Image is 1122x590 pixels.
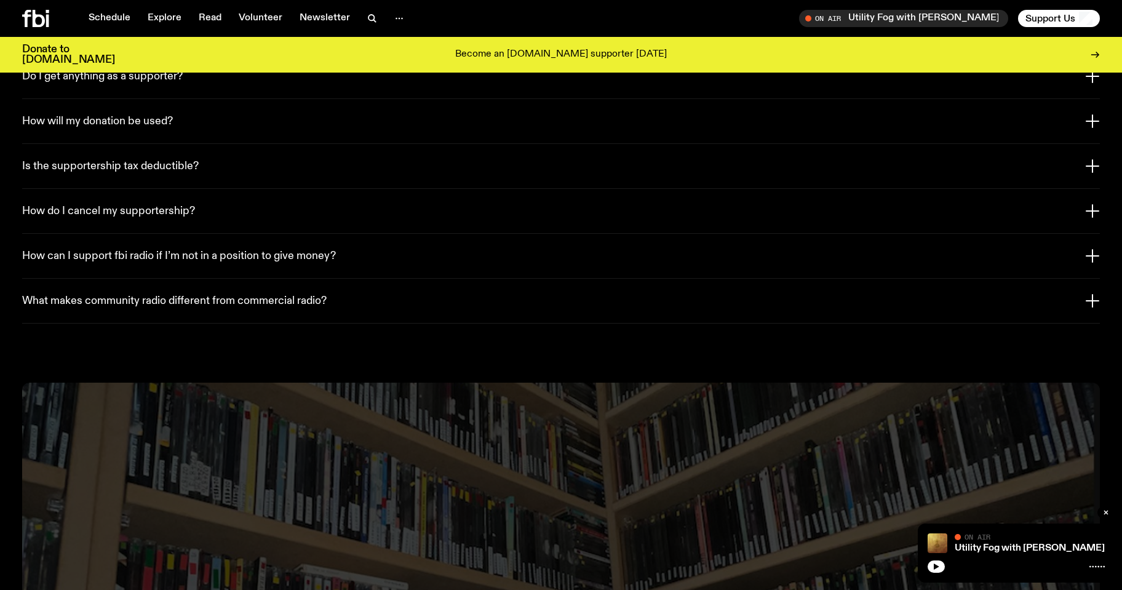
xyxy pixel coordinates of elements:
a: Volunteer [231,10,290,27]
h3: What makes community radio different from commercial radio? [22,295,327,308]
h3: Is the supportership tax deductible? [22,160,199,173]
a: Schedule [81,10,138,27]
button: Do I get anything as a supporter? [22,54,1100,98]
p: Become an [DOMAIN_NAME] supporter [DATE] [455,49,667,60]
h3: How can I support fbi radio if I’m not in a position to give money? [22,250,336,263]
button: What makes community radio different from commercial radio? [22,279,1100,323]
button: How do I cancel my supportership? [22,189,1100,233]
h3: How will my donation be used? [22,115,173,129]
a: Newsletter [292,10,357,27]
h3: How do I cancel my supportership? [22,205,195,218]
button: On AirUtility Fog with [PERSON_NAME] [799,10,1008,27]
h3: Do I get anything as a supporter? [22,70,183,84]
a: Read [191,10,229,27]
button: How can I support fbi radio if I’m not in a position to give money? [22,234,1100,278]
h3: Donate to [DOMAIN_NAME] [22,44,115,65]
a: Explore [140,10,189,27]
a: Utility Fog with [PERSON_NAME] [955,543,1105,553]
button: Support Us [1018,10,1100,27]
span: Support Us [1025,13,1075,24]
button: Is the supportership tax deductible? [22,144,1100,188]
img: Cover for EYDN's single "Gold" [928,533,947,553]
span: On Air [965,533,990,541]
button: How will my donation be used? [22,99,1100,143]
